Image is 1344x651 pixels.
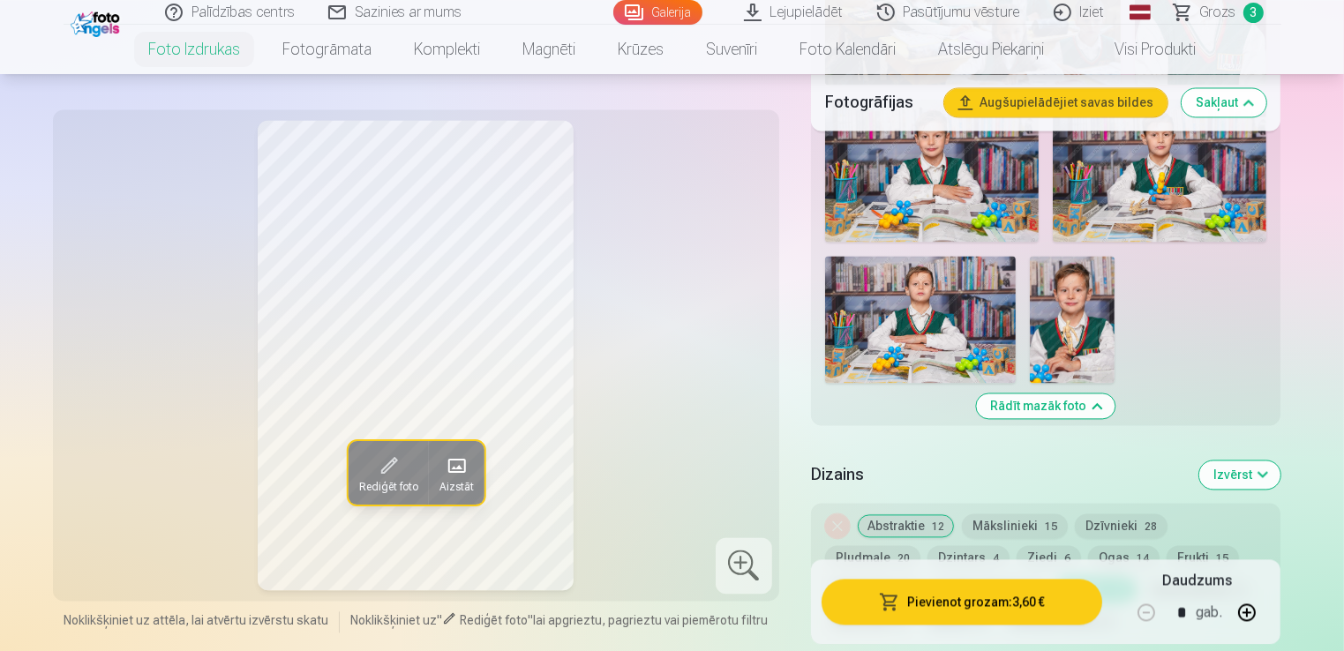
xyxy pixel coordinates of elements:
[393,25,501,74] a: Komplekti
[811,462,1186,487] h5: Dizains
[64,611,328,629] span: Noklikšķiniet uz attēla, lai atvērtu izvērstu skatu
[917,25,1065,74] a: Atslēgu piekariņi
[1088,545,1160,570] button: Ogas14
[897,552,910,565] span: 20
[1196,591,1222,633] div: gab.
[1065,25,1217,74] a: Visi produkti
[932,520,944,533] span: 12
[437,613,442,627] span: "
[1075,513,1168,538] button: Dzīvnieki28
[1064,552,1070,565] span: 6
[962,513,1068,538] button: Mākslinieki15
[944,88,1168,116] button: Augšupielādējiet savas bildes
[358,480,417,494] span: Rediģēt foto
[71,7,124,37] img: /fa1
[977,393,1115,418] button: Rādīt mazāk foto
[825,90,931,115] h5: Fotogrāfijas
[1145,520,1157,533] span: 28
[501,25,597,74] a: Magnēti
[533,613,768,627] span: lai apgrieztu, pagrieztu vai piemērotu filtru
[1199,460,1280,489] button: Izvērst
[261,25,393,74] a: Fotogrāmata
[528,613,533,627] span: "
[778,25,917,74] a: Foto kalendāri
[685,25,778,74] a: Suvenīri
[1200,2,1236,23] span: Grozs
[460,613,528,627] span: Rediģēt foto
[822,579,1103,625] button: Pievienot grozam:3,60 €
[1045,520,1057,533] span: 15
[428,441,484,505] button: Aizstāt
[1162,570,1232,591] h5: Daudzums
[1216,552,1228,565] span: 15
[1137,552,1149,565] span: 14
[597,25,685,74] a: Krūzes
[1017,545,1081,570] button: Ziedi6
[350,613,437,627] span: Noklikšķiniet uz
[439,480,473,494] span: Aizstāt
[1243,3,1264,23] span: 3
[1182,88,1266,116] button: Sakļaut
[1167,545,1239,570] button: Frukti15
[825,545,920,570] button: Pludmale20
[993,552,999,565] span: 4
[857,513,955,538] button: Abstraktie12
[927,545,1010,570] button: Dzintars4
[127,25,261,74] a: Foto izdrukas
[348,441,428,505] button: Rediģēt foto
